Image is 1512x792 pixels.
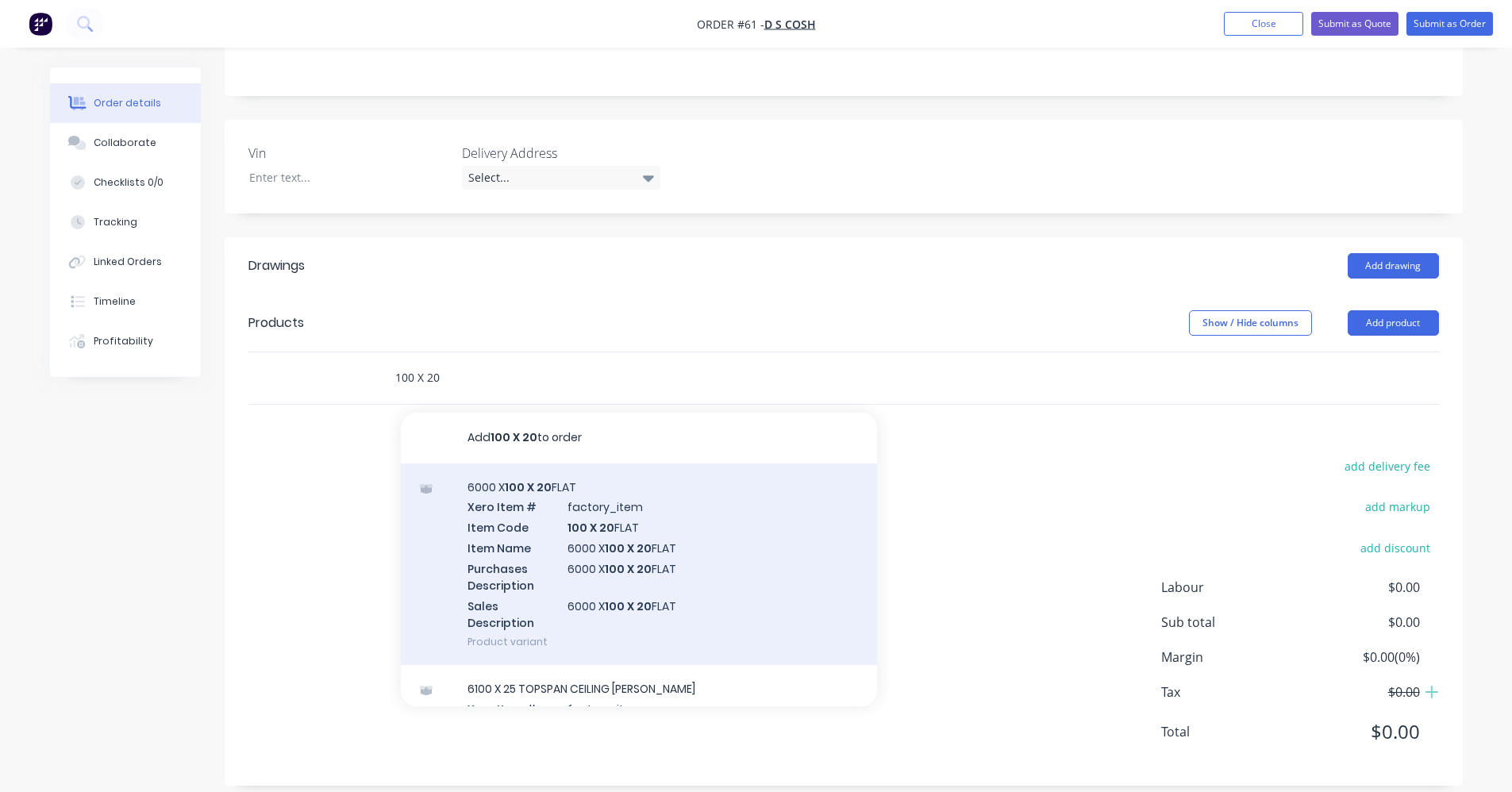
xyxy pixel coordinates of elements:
div: Linked Orders [94,255,162,269]
button: Order details [50,83,201,123]
button: Tracking [50,202,201,242]
span: $0.00 ( 0 %) [1302,648,1419,667]
span: Tax [1161,682,1302,702]
button: add discount [1352,536,1439,558]
button: Linked Orders [50,242,201,282]
div: Order details [94,96,161,110]
button: Timeline [50,282,201,321]
input: Start typing to add a product... [394,362,712,394]
div: Collaborate [94,136,156,150]
button: Profitability [50,321,201,361]
div: Products [248,313,304,333]
span: $0.00 [1302,578,1419,597]
span: Total [1161,722,1302,741]
button: add markup [1357,496,1439,517]
span: $0.00 [1302,613,1419,632]
button: Add product [1348,310,1439,336]
div: Checklists 0/0 [94,175,164,190]
div: Timeline [94,294,136,309]
div: Drawings [248,256,305,275]
button: Checklists 0/0 [50,163,201,202]
span: Margin [1161,648,1302,667]
span: $0.00 [1302,717,1419,746]
span: Labour [1161,578,1302,597]
span: Order #61 - [697,17,764,32]
a: D S COSH [764,17,816,32]
button: add delivery fee [1337,456,1439,477]
label: Delivery Address [462,144,660,163]
div: Tracking [94,215,137,229]
button: Collaborate [50,123,201,163]
button: Show / Hide columns [1189,310,1312,336]
button: Submit as Order [1406,12,1493,36]
button: Add drawing [1348,253,1439,279]
button: Submit as Quote [1311,12,1399,36]
label: Vin [248,144,447,163]
button: Add100 X 20to order [401,413,877,463]
img: Factory [29,12,52,36]
span: $0.00 [1302,682,1419,702]
div: Profitability [94,334,153,348]
span: Sub total [1161,613,1302,632]
div: Select... [462,166,660,190]
button: Close [1224,12,1303,36]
